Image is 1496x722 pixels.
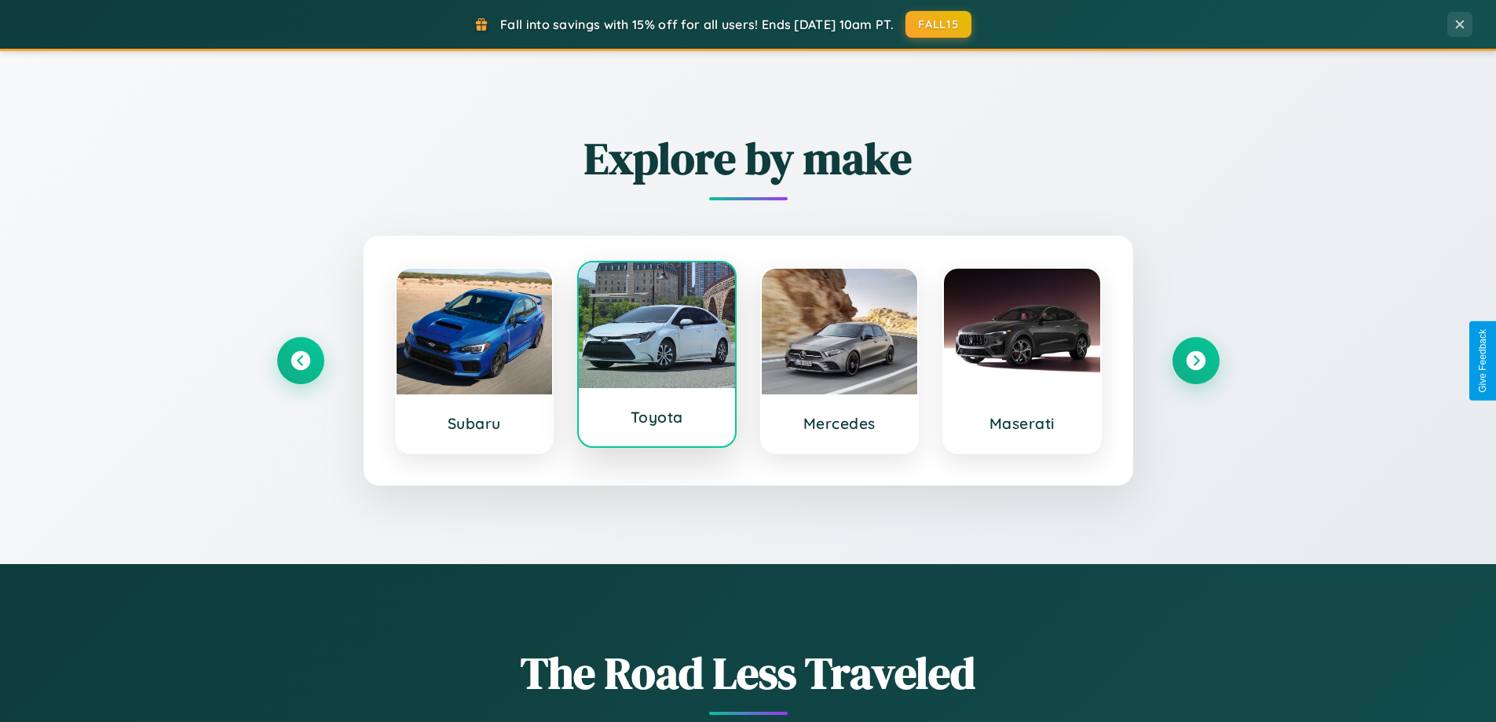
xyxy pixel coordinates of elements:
h3: Subaru [412,414,537,433]
button: FALL15 [905,11,971,38]
h3: Toyota [594,408,719,427]
h1: The Road Less Traveled [277,643,1220,703]
h3: Maserati [960,414,1085,433]
h3: Mercedes [777,414,902,433]
div: Give Feedback [1477,329,1488,393]
h2: Explore by make [277,128,1220,189]
span: Fall into savings with 15% off for all users! Ends [DATE] 10am PT. [500,16,894,32]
